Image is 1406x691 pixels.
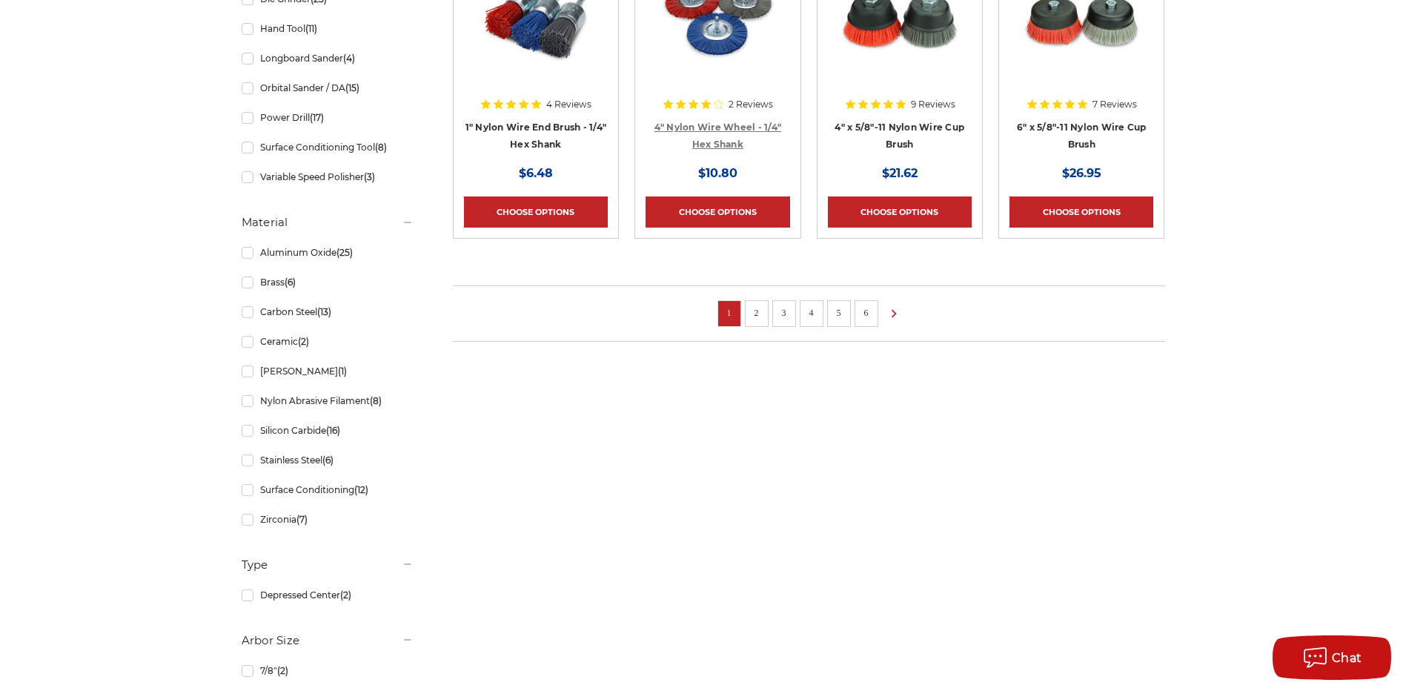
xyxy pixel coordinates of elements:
[338,366,347,377] span: (1)
[242,582,414,608] a: Depressed Center
[242,164,414,190] a: Variable Speed Polisher
[519,166,553,180] span: $6.48
[298,336,309,347] span: (2)
[465,122,607,150] a: 1" Nylon Wire End Brush - 1/4" Hex Shank
[835,122,964,150] a: 4" x 5/8"-11 Nylon Wire Cup Brush
[242,632,414,649] h5: Arbor Size
[859,305,874,321] a: 6
[1062,166,1101,180] span: $26.95
[343,53,355,64] span: (4)
[310,112,324,123] span: (17)
[242,506,414,532] a: Zirconia
[804,305,819,321] a: 4
[698,166,737,180] span: $10.80
[242,328,414,354] a: Ceramic
[242,134,414,160] a: Surface Conditioning Tool
[336,247,353,258] span: (25)
[911,100,955,109] span: 9 Reviews
[242,658,414,684] a: 7/8"
[832,305,846,321] a: 5
[828,196,972,228] a: Choose Options
[242,16,414,42] a: Hand Tool
[242,447,414,473] a: Stainless Steel
[370,395,382,406] span: (8)
[242,214,414,231] h5: Material
[322,454,334,466] span: (6)
[242,45,414,71] a: Longboard Sander
[364,171,375,182] span: (3)
[242,388,414,414] a: Nylon Abrasive Filament
[242,477,414,503] a: Surface Conditioning
[722,305,737,321] a: 1
[1017,122,1147,150] a: 6" x 5/8"-11 Nylon Wire Cup Brush
[296,514,308,525] span: (7)
[354,484,368,495] span: (12)
[242,239,414,265] a: Aluminum Oxide
[777,305,792,321] a: 3
[1009,196,1153,228] a: Choose Options
[1332,651,1362,665] span: Chat
[1092,100,1137,109] span: 7 Reviews
[375,142,387,153] span: (8)
[242,105,414,130] a: Power Drill
[277,665,288,676] span: (2)
[242,269,414,295] a: Brass
[242,358,414,384] a: [PERSON_NAME]
[242,75,414,101] a: Orbital Sander / DA
[654,122,782,150] a: 4" Nylon Wire Wheel - 1/4" Hex Shank
[305,23,317,34] span: (11)
[317,306,331,317] span: (13)
[464,196,608,228] a: Choose Options
[882,166,918,180] span: $21.62
[646,196,789,228] a: Choose Options
[345,82,359,93] span: (15)
[340,589,351,601] span: (2)
[1273,635,1391,680] button: Chat
[546,100,591,109] span: 4 Reviews
[242,556,414,574] h5: Type
[242,417,414,443] a: Silicon Carbide
[285,277,296,288] span: (6)
[326,425,340,436] span: (16)
[749,305,764,321] a: 2
[729,100,773,109] span: 2 Reviews
[242,299,414,325] a: Carbon Steel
